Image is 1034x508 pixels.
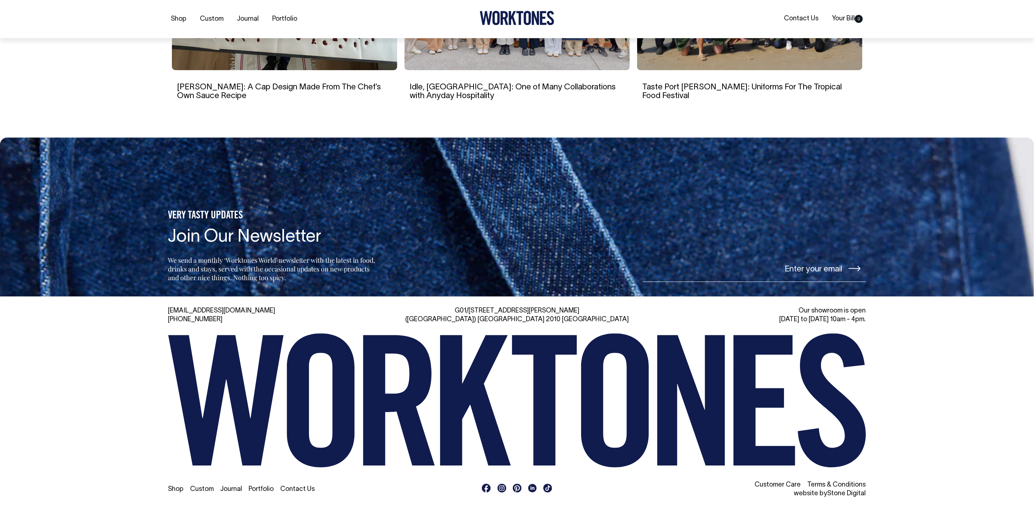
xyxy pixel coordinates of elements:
a: Idle, [GEOGRAPHIC_DATA]: One of Many Collaborations with Anyday Hospitality [410,84,616,100]
a: Terms & Conditions [807,482,866,488]
div: Our showroom is open [DATE] to [DATE] 10am - 4pm. [641,307,866,324]
a: Portfolio [249,486,274,492]
a: Stone Digital [827,491,866,497]
a: [PERSON_NAME]: A Cap Design Made From The Chef’s Own Sauce Recipe [177,84,381,100]
a: [PHONE_NUMBER] [168,317,223,323]
input: Enter your email [643,255,866,282]
div: G01/[STREET_ADDRESS][PERSON_NAME] ([GEOGRAPHIC_DATA]) [GEOGRAPHIC_DATA] 2010 [GEOGRAPHIC_DATA] [405,307,630,324]
a: Taste Port [PERSON_NAME]: Uniforms For The Tropical Food Festival [643,84,842,100]
a: [EMAIL_ADDRESS][DOMAIN_NAME] [168,308,275,314]
h5: VERY TASTY UPDATES [168,210,378,222]
a: Contact Us [281,486,315,492]
a: Shop [168,13,190,25]
a: Custom [190,486,214,492]
li: website by [641,489,866,498]
a: Customer Care [755,482,801,488]
a: Custom [197,13,227,25]
a: Contact Us [781,13,821,25]
a: Journal [234,13,262,25]
a: Shop [168,486,184,492]
p: We send a monthly ‘Worktones World’ newsletter with the latest in food, drinks and stays, served ... [168,256,378,282]
a: Portfolio [270,13,301,25]
a: Journal [221,486,242,492]
a: Your Bill0 [829,13,866,25]
h4: Join Our Newsletter [168,228,378,247]
span: 0 [855,15,863,23]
